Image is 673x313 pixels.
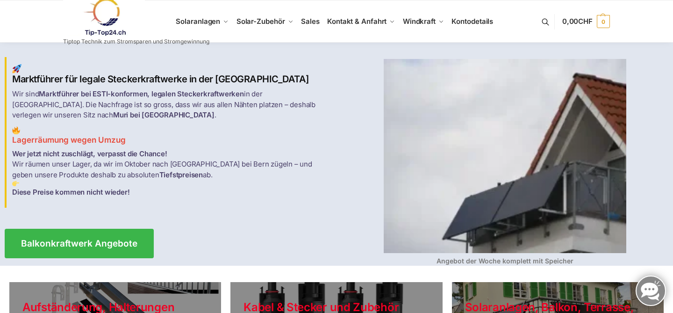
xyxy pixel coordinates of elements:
span: 0 [597,15,610,28]
h3: Lagerräumung wegen Umzug [12,126,331,146]
a: Sales [297,0,323,43]
strong: Tiefstpreisen [159,170,203,179]
span: Sales [301,17,320,26]
strong: Wer jetzt nicht zuschlägt, verpasst die Chance! [12,149,167,158]
p: Wir räumen unser Lager, da wir im Oktober nach [GEOGRAPHIC_DATA] bei Bern zügeln – und geben unse... [12,149,331,198]
span: Balkonkraftwerk Angebote [21,239,137,248]
a: Balkonkraftwerk Angebote [5,229,154,258]
strong: Diese Preise kommen nicht wieder! [12,188,129,197]
span: 0,00 [562,17,593,26]
span: Windkraft [403,17,436,26]
strong: Muri bei [GEOGRAPHIC_DATA] [113,110,215,119]
p: Tiptop Technik zum Stromsparen und Stromgewinnung [63,39,209,44]
img: Balkon-Terrassen-Kraftwerke 4 [384,59,626,253]
h2: Marktführer für legale Steckerkraftwerke in der [GEOGRAPHIC_DATA] [12,64,331,85]
strong: Marktführer bei ESTI-konformen, legalen Steckerkraftwerken [39,89,243,98]
span: Kontakt & Anfahrt [327,17,387,26]
strong: Angebot der Woche komplett mit Speicher [437,257,573,265]
span: Kontodetails [451,17,493,26]
a: 0,00CHF 0 [562,7,610,36]
span: Solar-Zubehör [236,17,285,26]
a: Kontodetails [448,0,497,43]
a: Solar-Zubehör [233,0,297,43]
img: Balkon-Terrassen-Kraftwerke 1 [12,64,21,73]
img: Balkon-Terrassen-Kraftwerke 2 [12,126,20,134]
a: Kontakt & Anfahrt [323,0,399,43]
p: Wir sind in der [GEOGRAPHIC_DATA]. Die Nachfrage ist so gross, dass wir aus allen Nähten platzen ... [12,89,331,121]
a: Windkraft [399,0,448,43]
img: Balkon-Terrassen-Kraftwerke 3 [12,180,19,187]
span: CHF [578,17,593,26]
